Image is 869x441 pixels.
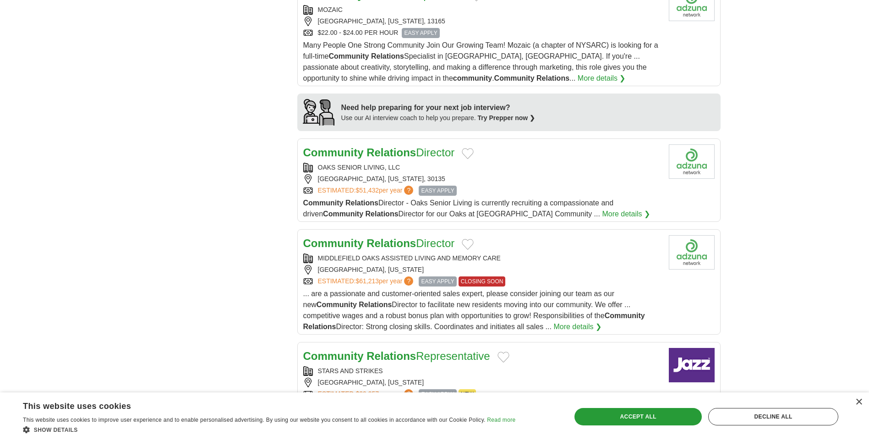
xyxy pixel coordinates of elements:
strong: Community [329,52,369,60]
strong: Relations [366,237,416,249]
a: More details ❯ [578,73,626,84]
div: Close [855,399,862,406]
span: ? [404,276,413,286]
button: Add to favorite jobs [462,239,474,250]
span: EASY APPLY [402,28,439,38]
a: ESTIMATED:$61,213per year? [318,276,415,287]
div: MIDDLEFIELD OAKS ASSISTED LIVING AND MEMORY CARE [303,254,661,263]
strong: Community [303,146,364,159]
strong: Community [605,312,645,320]
span: ? [404,389,413,398]
span: ? [404,186,413,195]
a: More details ❯ [553,321,601,332]
strong: Community [303,350,364,362]
a: Community RelationsDirector [303,146,455,159]
div: [GEOGRAPHIC_DATA], [US_STATE], 30135 [303,174,661,184]
span: ... are a passionate and customer-oriented sales expert, please consider joining our team as our ... [303,290,645,331]
a: ESTIMATED:$29,957per year? [318,389,415,399]
strong: Relations [536,74,569,82]
span: NEW [459,389,476,399]
strong: Community [323,210,363,218]
strong: Community [303,237,364,249]
div: Need help preparing for your next job interview? [341,102,536,113]
div: MOZAIC [303,5,661,15]
strong: Relations [366,350,416,362]
button: Add to favorite jobs [497,352,509,363]
span: Many People One Strong Community Join Our Growing Team! Mozaic (a chapter of NYSARC) is looking f... [303,41,658,82]
img: Company logo [669,235,715,270]
strong: Relations [345,199,378,207]
span: EASY APPLY [419,186,456,196]
span: This website uses cookies to improve user experience and to enable personalised advertising. By u... [23,417,486,423]
a: More details ❯ [602,209,650,220]
div: [GEOGRAPHIC_DATA], [US_STATE], 13165 [303,17,661,26]
span: Show details [34,427,78,433]
a: Community RelationsRepresentative [303,350,490,362]
div: Decline all [708,408,838,425]
div: OAKS SENIOR LIVING, LLC [303,163,661,172]
strong: Relations [371,52,404,60]
div: $22.00 - $24.00 PER HOUR [303,28,661,38]
span: EASY APPLY [419,276,456,287]
span: $29,957 [355,390,379,397]
strong: Relations [303,323,336,331]
strong: Relations [359,301,392,309]
span: $51,432 [355,187,379,194]
strong: community [453,74,492,82]
button: Add to favorite jobs [462,148,474,159]
a: Try Prepper now ❯ [478,114,536,121]
span: CLOSING SOON [459,276,506,287]
div: STARS AND STRIKES [303,366,661,376]
a: Read more, opens a new window [487,417,515,423]
a: Community RelationsDirector [303,237,455,249]
span: EASY APPLY [419,389,456,399]
strong: Relations [366,210,399,218]
div: Show details [23,425,515,434]
strong: Relations [366,146,416,159]
img: Company logo [669,348,715,382]
img: Company logo [669,144,715,179]
div: Use our AI interview coach to help you prepare. [341,113,536,123]
div: This website uses cookies [23,398,492,412]
strong: Community [317,301,357,309]
div: [GEOGRAPHIC_DATA], [US_STATE] [303,378,661,387]
span: Director - Oaks Senior Living is currently recruiting a compassionate and driven Director for our... [303,199,614,218]
strong: Community [303,199,344,207]
a: ESTIMATED:$51,432per year? [318,186,415,196]
span: $61,213 [355,277,379,285]
div: Accept all [574,408,702,425]
div: [GEOGRAPHIC_DATA], [US_STATE] [303,265,661,275]
strong: Community [494,74,535,82]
